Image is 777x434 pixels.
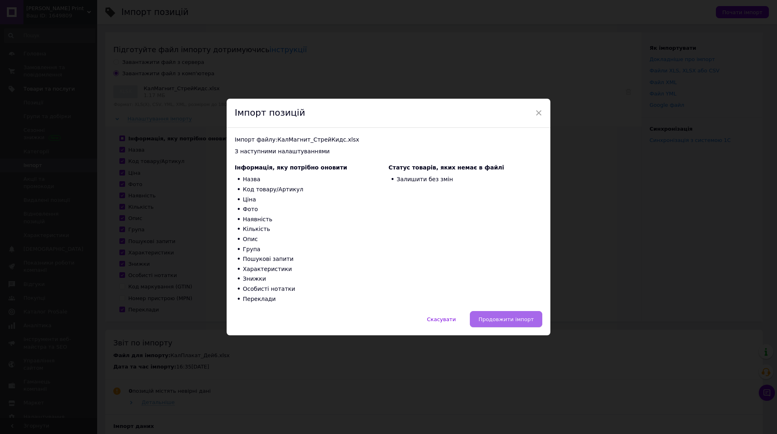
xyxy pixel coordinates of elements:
[235,294,388,304] li: Переклади
[418,311,464,327] button: Скасувати
[227,99,550,128] div: Імпорт позицій
[235,164,347,171] span: Інформація, яку потрібно оновити
[235,214,388,224] li: Наявність
[235,175,388,185] li: Назва
[235,224,388,235] li: Кількість
[427,316,456,322] span: Скасувати
[235,148,542,156] div: З наступними налаштуваннями
[235,234,388,244] li: Опис
[235,185,388,195] li: Код товару/Артикул
[235,244,388,254] li: Група
[235,136,542,144] div: Імпорт файлу: КалМагнит_СтрейКидс.xlsx
[388,164,504,171] span: Статус товарів, яких немає в файлі
[235,284,388,294] li: Особисті нотатки
[235,254,388,265] li: Пошукові запити
[388,175,542,185] li: Залишити без змін
[235,195,388,205] li: Ціна
[478,316,534,322] span: Продовжити імпорт
[470,311,542,327] button: Продовжити імпорт
[235,264,388,274] li: Характеристики
[535,106,542,120] span: ×
[235,274,388,284] li: Знижки
[235,205,388,215] li: Фото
